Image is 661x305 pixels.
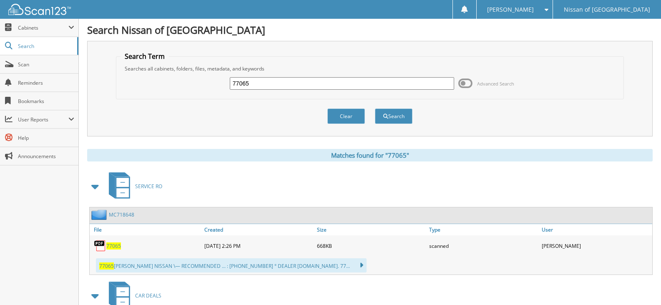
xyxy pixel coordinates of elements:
span: Nissan of [GEOGRAPHIC_DATA] [564,7,650,12]
span: Cabinets [18,24,68,31]
a: SERVICE RO [104,170,162,203]
button: Search [375,108,412,124]
span: Reminders [18,79,74,86]
img: scan123-logo-white.svg [8,4,71,15]
div: [PERSON_NAME] NISSAN \— RECOMMENDED ... : [PHONE_NUMBER] ° DEALER [DOMAIN_NAME]. 77... [96,258,367,272]
span: Advanced Search [477,81,514,87]
span: [PERSON_NAME] [487,7,534,12]
span: Search [18,43,73,50]
a: User [540,224,652,235]
span: Scan [18,61,74,68]
img: PDF.png [94,239,106,252]
a: Size [315,224,427,235]
a: Type [427,224,540,235]
a: 77065 [106,242,121,250]
iframe: Chat Widget [619,265,661,305]
div: 668KB [315,237,427,254]
a: MC718648 [109,211,134,218]
div: Searches all cabinets, folders, files, metadata, and keywords [121,65,619,72]
span: Bookmarks [18,98,74,105]
div: Matches found for "77065" [87,149,653,161]
span: SERVICE RO [135,183,162,190]
div: scanned [427,237,540,254]
button: Clear [327,108,365,124]
span: 77065 [99,262,114,270]
span: CAR DEALS [135,292,161,299]
span: User Reports [18,116,68,123]
a: Created [202,224,315,235]
legend: Search Term [121,52,169,61]
div: [DATE] 2:26 PM [202,237,315,254]
div: [PERSON_NAME] [540,237,652,254]
span: Help [18,134,74,141]
h1: Search Nissan of [GEOGRAPHIC_DATA] [87,23,653,37]
span: Announcements [18,153,74,160]
a: File [90,224,202,235]
img: folder2.png [91,209,109,220]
